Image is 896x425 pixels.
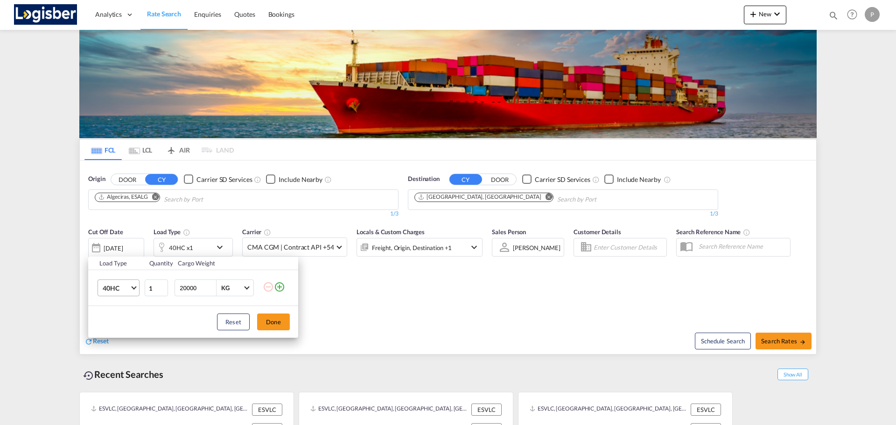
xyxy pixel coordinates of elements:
[263,281,274,293] md-icon: icon-minus-circle-outline
[217,314,250,330] button: Reset
[145,279,168,296] input: Qty
[179,280,216,296] input: Enter Weight
[178,259,257,267] div: Cargo Weight
[98,279,140,296] md-select: Choose: 40HC
[144,257,173,270] th: Quantity
[88,257,144,270] th: Load Type
[221,284,230,292] div: KG
[257,314,290,330] button: Done
[103,284,130,293] span: 40HC
[274,281,285,293] md-icon: icon-plus-circle-outline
